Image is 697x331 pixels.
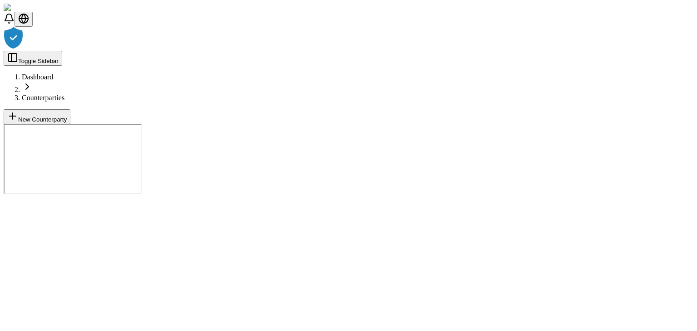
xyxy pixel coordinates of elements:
button: Toggle Sidebar [4,51,62,66]
span: Toggle Sidebar [18,58,59,64]
button: New Counterparty [4,109,70,124]
img: ShieldPay Logo [4,4,58,12]
a: Counterparties [22,94,64,102]
a: Dashboard [22,73,53,81]
nav: breadcrumb [4,73,693,102]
